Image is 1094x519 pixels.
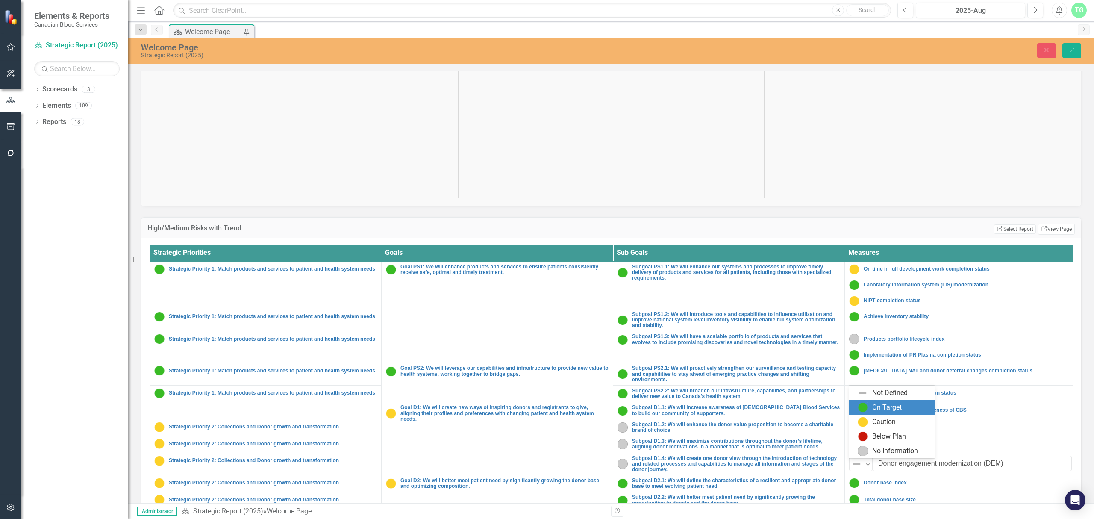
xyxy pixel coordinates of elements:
img: Caution [386,408,396,419]
img: On Target [849,280,859,290]
img: No Information [849,334,859,344]
span: Administrator [137,507,177,516]
a: Strategic Priority 1: Match products and services to patient and health system needs [169,314,377,319]
img: On Target [154,334,165,344]
img: Not Defined [852,459,862,469]
img: Caution [849,264,859,274]
small: Canadian Blood Services [34,21,109,28]
div: Strategic Report (2025) [141,52,674,59]
img: No Information [858,446,868,456]
button: Search [846,4,889,16]
a: Total donor base size [864,497,1072,503]
img: On Target [154,312,165,322]
a: [MEDICAL_DATA] NAT and donor deferral changes completion status [864,368,1072,374]
img: On Target [154,366,165,376]
img: Caution [154,456,165,466]
a: Strategic Priority 2: Collections and Donor growth and transformation [169,424,377,430]
a: NIPT completion status [864,298,1072,304]
a: Subgoal D1.1: We will increase awareness of [DEMOGRAPHIC_DATA] Blood Services to build our commun... [632,405,840,416]
button: Select Report [994,224,1035,234]
img: Caution [154,439,165,449]
img: On Target [386,265,396,275]
img: On Target [618,315,628,325]
span: Search [859,6,877,13]
div: Welcome Page [141,43,674,52]
a: Strategic Report (2025) [193,507,263,515]
img: On Target [849,478,859,488]
button: TG [1071,3,1087,18]
img: Not Defined [858,388,868,398]
a: Scorecards [42,85,77,94]
a: Subgoal D1.4: We will create one donor view through the introduction of technology and related pr... [632,456,840,473]
div: Open Intercom Messenger [1065,490,1085,510]
a: Subgoal D1.2: We will enhance the donor value proposition to become a charitable brand of choice. [632,422,840,433]
img: On Target [618,406,628,416]
img: ClearPoint Strategy [4,10,19,25]
img: On Target [618,495,628,506]
img: On Target [618,478,628,489]
div: No Information [872,446,918,456]
a: Strategic Report (2025) [34,41,120,50]
img: On Target [858,402,868,413]
a: Subgoal D2.2: We will better meet patient need by significantly growing the opportunities to dona... [632,495,840,506]
input: Search ClearPoint... [173,3,891,18]
span: Elements & Reports [34,11,109,21]
a: Strategic Priority 2: Collections and Donor growth and transformation [169,458,377,463]
a: Implementation of PR Plasma completion status [864,352,1072,358]
div: Welcome Page [185,27,241,37]
img: Caution [154,478,165,488]
a: Subgoal PS1.1: We will enhance our systems and processes to improve timely delivery of products a... [632,264,840,281]
a: Innovation strategy completion status [864,390,1072,396]
div: 109 [75,102,92,109]
img: On Target [618,389,628,399]
a: Goal D2: We will better meet patient need by significantly growing the donor base and optimizing ... [400,478,609,489]
div: Welcome Page [267,507,312,515]
img: On Target [618,369,628,379]
a: Subgoal PS1.2: We will introduce tools and capabilities to influence utilization and improve nati... [632,312,840,329]
a: Subgoal PS2.2: We will broaden our infrastructure, capabilities, and partnerships to deliver new ... [632,388,840,399]
img: No Information [618,459,628,469]
a: Strategic Priority 2: Collections and Donor growth and transformation [169,441,377,447]
a: View Page [1038,224,1075,235]
a: Strategic Priority 1: Match products and services to patient and health system needs [169,368,377,374]
a: Products portfolio lifecycle index [864,336,1072,342]
img: On Target [849,350,859,360]
img: On Target [849,366,859,376]
a: Elements [42,101,71,111]
img: On Target [618,335,628,345]
img: On Target [154,264,165,274]
a: On time in full development work completion status [864,266,1072,272]
button: 2025-Aug [916,3,1025,18]
a: Strategic Priority 1: Match products and services to patient and health system needs [169,390,377,396]
a: Donor base index [864,480,1072,486]
div: » [181,507,605,516]
div: 2025-Aug [919,6,1022,16]
input: Name [873,456,1072,472]
img: No Information [618,439,628,449]
img: On Target [849,312,859,322]
div: Not Defined [872,388,908,398]
a: Subgoal D1.3: We will maximize contributions throughout the donor’s lifetime, aligning donor moti... [632,439,840,450]
a: Strategic Priority 1: Match products and services to patient and health system needs [169,336,377,342]
a: Goal D1: We will create new ways of inspiring donors and registrants to give, aligning their prof... [400,405,609,422]
img: On Target [849,495,859,505]
a: Strategic Priority 2: Collections and Donor growth and transformation [169,497,377,503]
div: Caution [872,417,896,427]
img: On Target [386,366,396,377]
img: No Information [618,422,628,433]
h3: High/Medium Risks with Trend [147,224,647,232]
a: Subgoal D2.1: We will define the characteristics of a resilient and appropriate donor base to mee... [632,478,840,489]
img: Caution [154,422,165,432]
img: On Target [618,268,628,278]
img: Caution [858,417,868,427]
a: Goal PS2: We will leverage our capabilities and infrastructure to provide new value to health sys... [400,366,609,377]
div: On Target [872,403,902,413]
img: Caution [849,296,859,306]
img: Caution [154,495,165,505]
img: On Target [154,388,165,398]
a: Achieve inventory stability [864,314,1072,319]
input: Search Below... [34,61,120,76]
a: Strategic Priority 1: Match products and services to patient and health system needs [169,266,377,272]
img: Below Plan [858,431,868,442]
a: Subgoal PS2.1: We will proactively strengthen our surveillance and testing capacity and capabilit... [632,366,840,383]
